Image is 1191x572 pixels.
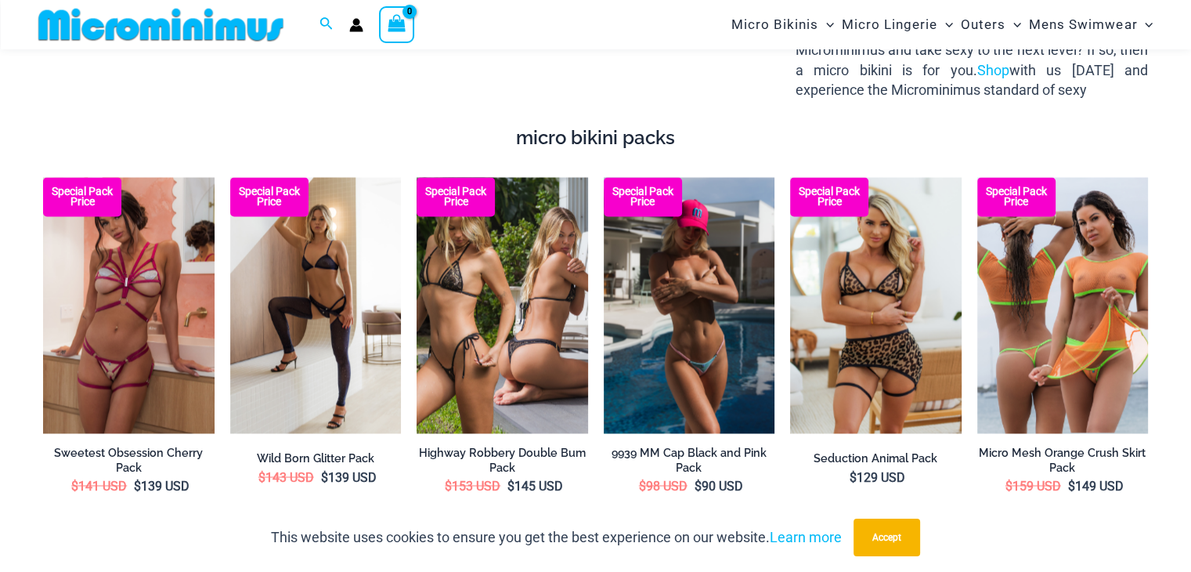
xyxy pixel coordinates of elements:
[838,5,957,45] a: Micro LingerieMenu ToggleMenu Toggle
[1025,5,1157,45] a: Mens SwimwearMenu ToggleMenu Toggle
[957,5,1025,45] a: OutersMenu ToggleMenu Toggle
[695,478,743,493] bdi: 90 USD
[258,469,314,484] bdi: 143 USD
[43,127,1148,150] h4: micro bikini packs
[32,7,290,42] img: MM SHOP LOGO FLAT
[727,5,838,45] a: Micro BikinisMenu ToggleMenu Toggle
[43,186,121,207] b: Special Pack Price
[790,186,868,207] b: Special Pack Price
[639,478,688,493] bdi: 98 USD
[790,177,962,434] a: Seduction Animal 1034 Bra 6034 Thong 5019 Skirt 02 Seduction Animal 1034 Bra 6034 Thong 5019 Skir...
[417,177,588,434] a: Top Bum Pack Highway Robbery Black Gold 305 Tri Top 456 Micro 05Highway Robbery Black Gold 305 Tr...
[977,186,1056,207] b: Special Pack Price
[977,177,1149,434] a: Skirt Pack Orange Micro Mesh Orange Crush 366 Crop Top 511 Skirt 03Micro Mesh Orange Crush 366 Cr...
[796,20,1148,100] p: So, are you ready to to embrace the world of Microminimus and take sexy to the next level? If so,...
[604,186,682,207] b: Special Pack Price
[604,177,775,434] a: Rebel Cap Hot PinkElectric Blue 9939 Cap 16 Rebel Cap BlackElectric Blue 9939 Cap 08Rebel Cap Bla...
[230,451,402,465] a: Wild Born Glitter Pack
[731,5,818,45] span: Micro Bikinis
[790,451,962,465] a: Seduction Animal Pack
[1068,478,1075,493] span: $
[258,469,265,484] span: $
[1005,5,1021,45] span: Menu Toggle
[977,177,1149,434] img: Skirt Pack Orange
[854,519,920,556] button: Accept
[1005,478,1012,493] span: $
[850,469,857,484] span: $
[725,2,1160,47] nav: Site Navigation
[43,445,215,474] a: Sweetest Obsession Cherry Pack
[43,177,215,434] a: Sweetest Obsession Cherry 1129 Bra 6119 Bottom 1939 Bodysuit 05 Sweetest Obsession Cherry 1129 Br...
[134,478,189,493] bdi: 139 USD
[230,177,402,434] img: Wild Born Glitter Ink 1122 Top 605 Bottom 552 Tights 02
[977,445,1149,474] a: Micro Mesh Orange Crush Skirt Pack
[43,177,215,434] img: Sweetest Obsession Cherry 1129 Bra 6119 Bottom 1939 Bodysuit 05
[445,478,452,493] span: $
[937,5,953,45] span: Menu Toggle
[604,445,775,474] a: 9939 MM Cap Black and Pink Pack
[850,469,905,484] bdi: 129 USD
[507,478,514,493] span: $
[71,478,127,493] bdi: 141 USD
[790,177,962,434] img: Seduction Animal 1034 Bra 6034 Thong 5019 Skirt 02
[770,529,842,545] a: Learn more
[507,478,563,493] bdi: 145 USD
[321,469,377,484] bdi: 139 USD
[961,5,1005,45] span: Outers
[321,469,328,484] span: $
[417,177,588,434] img: Top Bum Pack
[818,5,834,45] span: Menu Toggle
[230,177,402,434] a: Wild Born Glitter Ink 1122 Top 605 Bottom 552 Tights 02 Wild Born Glitter Ink 1122 Top 605 Bottom...
[1005,478,1061,493] bdi: 159 USD
[604,177,775,434] img: Rebel Cap Hot PinkElectric Blue 9939 Cap 16
[379,6,415,42] a: View Shopping Cart, empty
[1029,5,1137,45] span: Mens Swimwear
[445,478,500,493] bdi: 153 USD
[417,445,588,474] a: Highway Robbery Double Bum Pack
[639,478,646,493] span: $
[71,478,78,493] span: $
[349,18,363,32] a: Account icon link
[230,186,309,207] b: Special Pack Price
[319,15,334,34] a: Search icon link
[271,526,842,549] p: This website uses cookies to ensure you get the best experience on our website.
[695,478,702,493] span: $
[977,62,1009,78] a: Shop
[1068,478,1124,493] bdi: 149 USD
[1137,5,1153,45] span: Menu Toggle
[417,186,495,207] b: Special Pack Price
[842,5,937,45] span: Micro Lingerie
[134,478,141,493] span: $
